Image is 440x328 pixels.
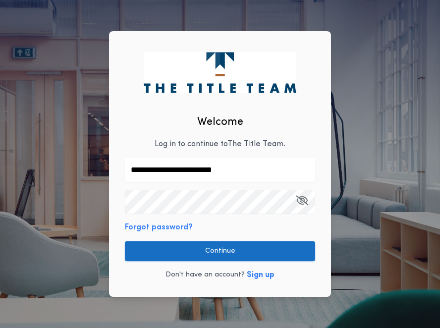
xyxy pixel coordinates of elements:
p: Don't have an account? [165,270,245,280]
button: Forgot password? [125,221,193,233]
p: Log in to continue to The Title Team . [155,138,285,150]
button: Sign up [247,269,275,281]
button: Continue [125,241,315,261]
h2: Welcome [197,114,243,130]
img: logo [144,52,296,93]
